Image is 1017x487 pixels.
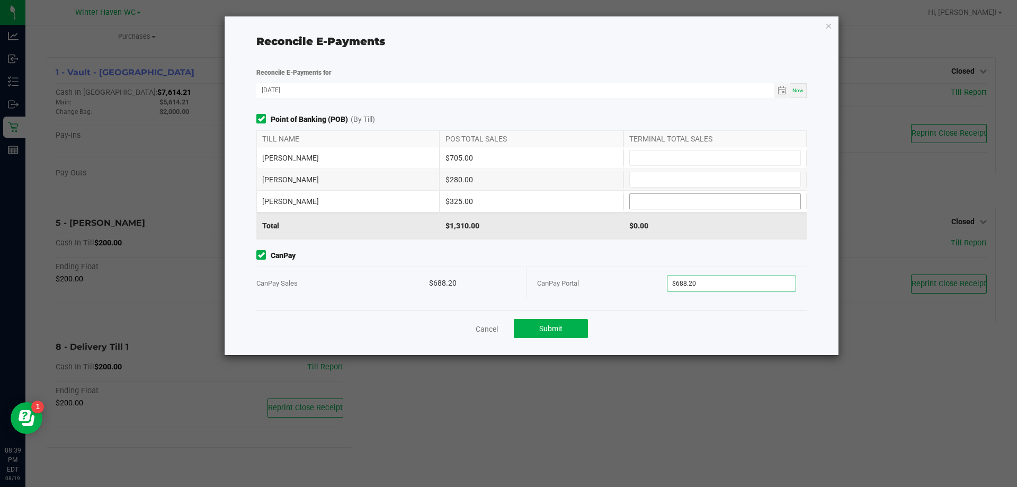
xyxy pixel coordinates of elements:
div: $1,310.00 [440,212,623,239]
div: Reconcile E-Payments [256,33,807,49]
span: Submit [539,324,563,333]
div: Total [256,212,440,239]
form-toggle: Include in reconciliation [256,114,271,125]
span: Toggle calendar [774,83,790,98]
iframe: Resource center [11,402,42,434]
button: Submit [514,319,588,338]
div: [PERSON_NAME] [256,191,440,212]
span: CanPay Sales [256,279,298,287]
div: $0.00 [623,212,807,239]
iframe: Resource center unread badge [31,401,44,413]
div: $280.00 [440,169,623,190]
a: Cancel [476,324,498,334]
div: POS TOTAL SALES [440,131,623,147]
strong: Point of Banking (POB) [271,114,348,125]
div: $688.20 [429,267,515,299]
div: TILL NAME [256,131,440,147]
input: Date [256,83,774,96]
div: TERMINAL TOTAL SALES [623,131,807,147]
span: Now [792,87,804,93]
div: $325.00 [440,191,623,212]
div: [PERSON_NAME] [256,147,440,169]
span: (By Till) [351,114,375,125]
strong: Reconcile E-Payments for [256,69,332,76]
div: [PERSON_NAME] [256,169,440,190]
div: $705.00 [440,147,623,169]
strong: CanPay [271,250,296,261]
form-toggle: Include in reconciliation [256,250,271,261]
span: CanPay Portal [537,279,579,287]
